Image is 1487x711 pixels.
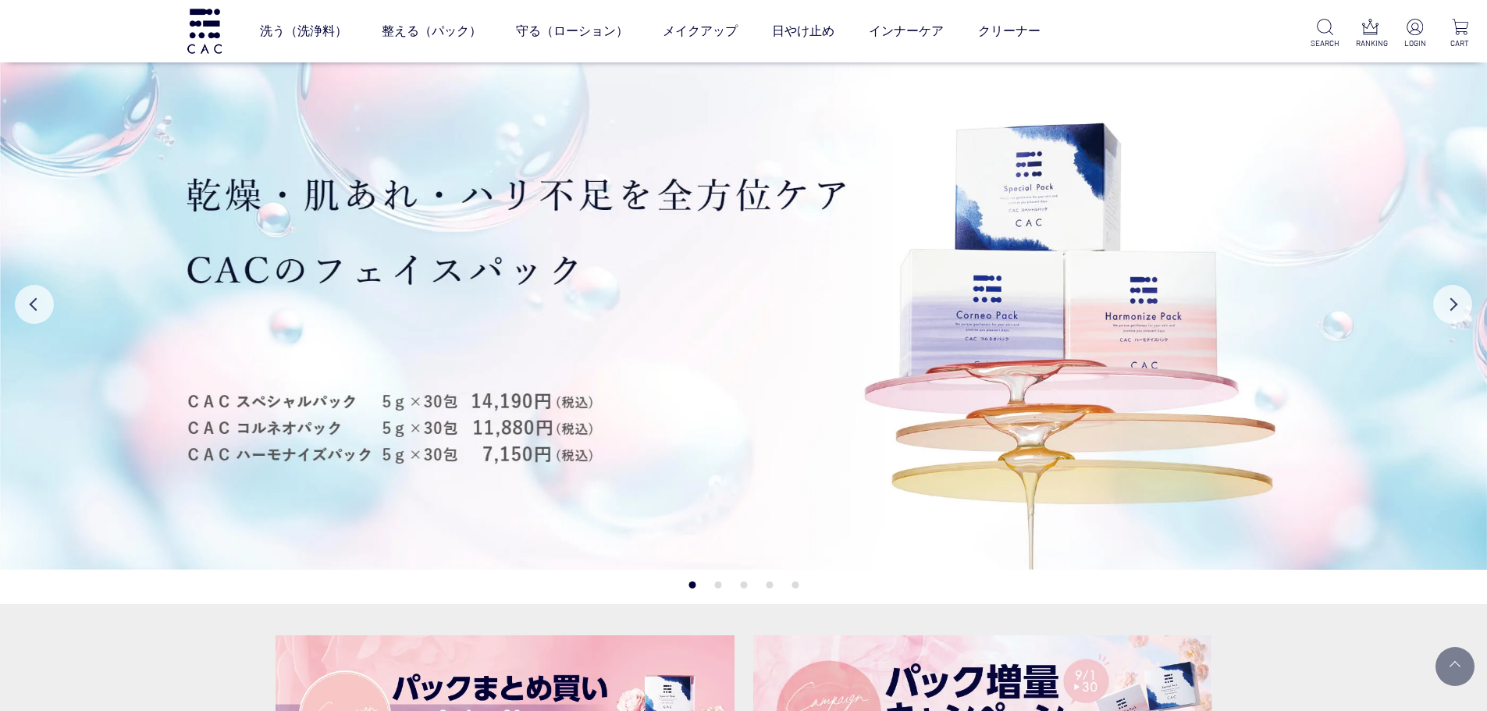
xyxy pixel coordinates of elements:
a: 洗う（洗浄料） [260,9,347,53]
a: メイクアップ [663,9,738,53]
button: 3 of 5 [740,581,747,588]
p: LOGIN [1400,37,1429,49]
img: logo [185,9,224,53]
button: 2 of 5 [714,581,721,588]
a: 守る（ローション） [516,9,628,53]
button: Previous [15,285,54,324]
a: RANKING [1356,19,1385,49]
a: LOGIN [1400,19,1429,49]
button: 5 of 5 [792,581,799,588]
button: Next [1433,285,1472,324]
a: CART [1446,19,1475,49]
a: クリーナー [978,9,1041,53]
button: 4 of 5 [766,581,773,588]
p: CART [1446,37,1475,49]
p: RANKING [1356,37,1385,49]
a: 整える（パック） [382,9,482,53]
a: SEARCH [1311,19,1339,49]
button: 1 of 5 [688,581,695,588]
a: インナーケア [869,9,944,53]
p: SEARCH [1311,37,1339,49]
a: 日やけ止め [772,9,834,53]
